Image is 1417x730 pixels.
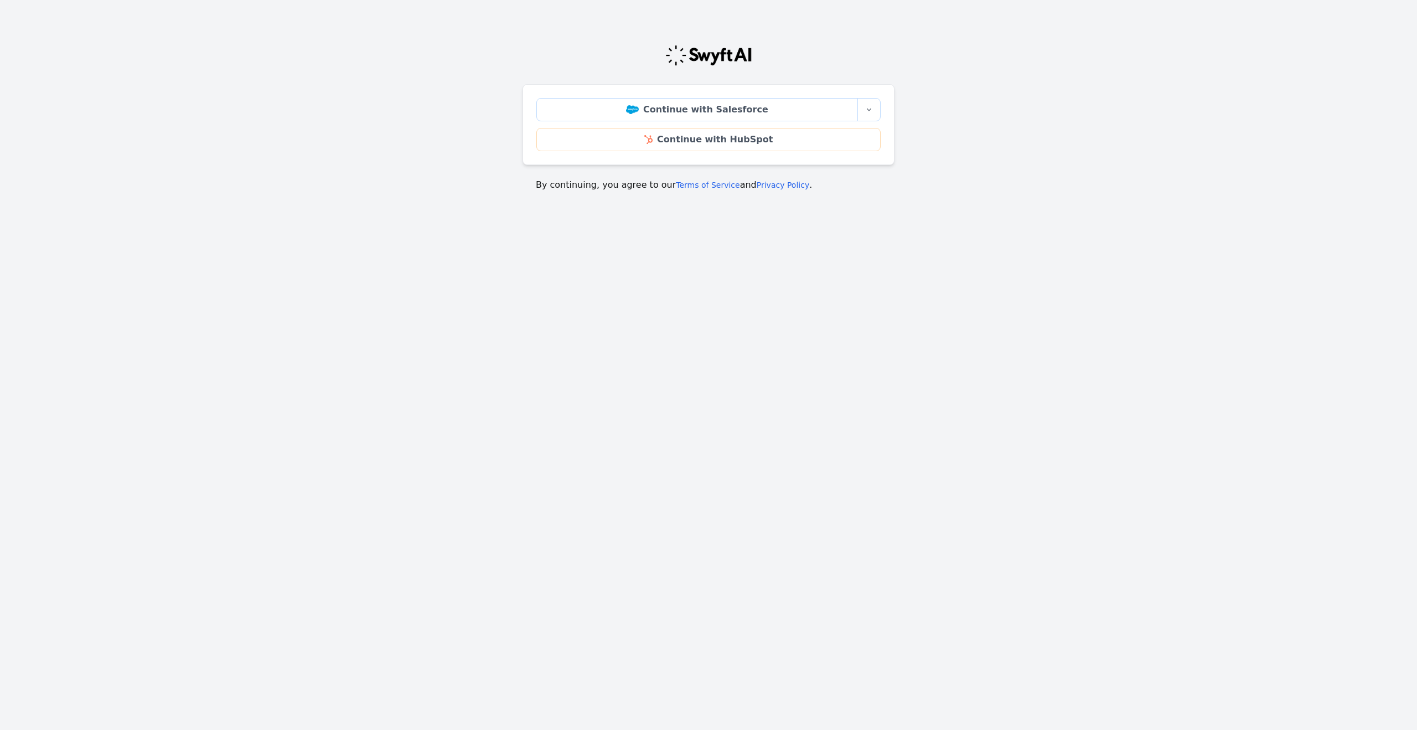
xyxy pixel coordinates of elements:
[536,128,881,151] a: Continue with HubSpot
[757,181,809,189] a: Privacy Policy
[536,98,858,121] a: Continue with Salesforce
[665,44,752,66] img: Swyft Logo
[536,178,881,192] p: By continuing, you agree to our and .
[676,181,739,189] a: Terms of Service
[626,105,639,114] img: Salesforce
[644,135,653,144] img: HubSpot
